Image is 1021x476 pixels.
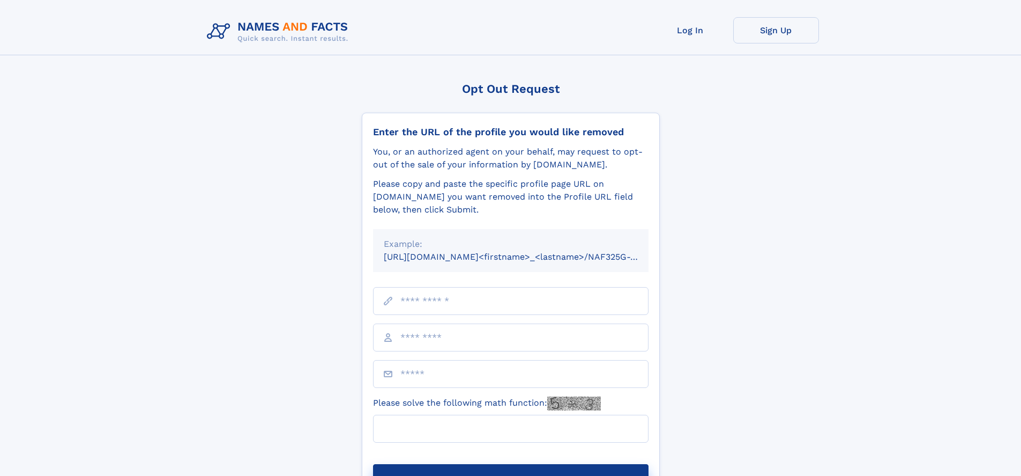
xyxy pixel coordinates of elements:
[373,178,649,216] div: Please copy and paste the specific profile page URL on [DOMAIN_NAME] you want removed into the Pr...
[384,252,669,262] small: [URL][DOMAIN_NAME]<firstname>_<lastname>/NAF325G-xxxxxxxx
[733,17,819,43] a: Sign Up
[373,145,649,171] div: You, or an authorized agent on your behalf, may request to opt-out of the sale of your informatio...
[373,397,601,411] label: Please solve the following math function:
[384,238,638,251] div: Example:
[203,17,357,46] img: Logo Names and Facts
[647,17,733,43] a: Log In
[373,126,649,138] div: Enter the URL of the profile you would like removed
[362,82,660,96] div: Opt Out Request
